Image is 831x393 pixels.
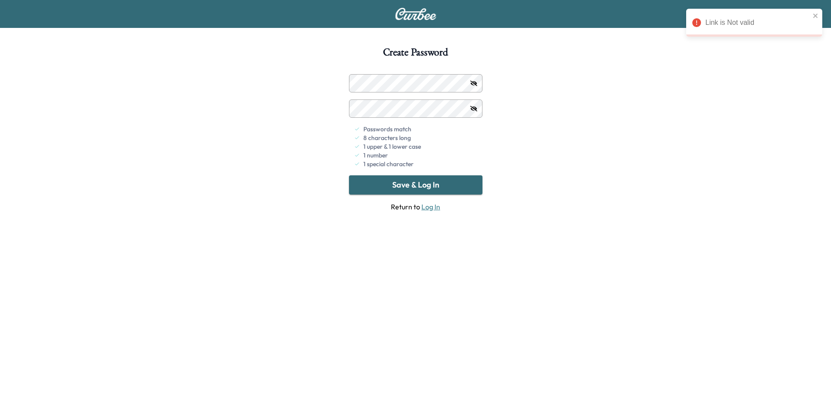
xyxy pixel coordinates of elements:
span: 1 number [363,151,388,160]
img: Curbee Logo [395,8,437,20]
button: Save & Log In [349,175,482,195]
span: Return to [349,202,482,212]
span: 8 characters long [363,133,411,142]
a: Log In [421,202,440,211]
span: 1 upper & 1 lower case [363,142,421,151]
span: 1 special character [363,160,414,168]
h1: Create Password [383,47,448,62]
div: Link is Not valid [705,17,810,28]
span: Passwords match [363,125,411,133]
button: close [813,12,819,19]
